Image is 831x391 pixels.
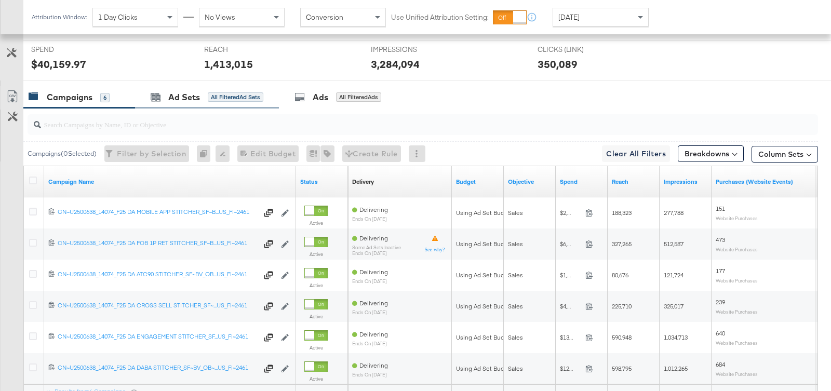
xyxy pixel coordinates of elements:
span: 177 [716,267,725,275]
a: CN~U2500638_14074_F25 DA ATC90 STITCHER_SF~BV_OB...US_FI~2461 [58,270,258,280]
span: $1,427.68 [560,271,581,279]
sub: Website Purchases [716,371,758,377]
div: Using Ad Set Budget [456,365,514,373]
sub: ends on [DATE] [352,278,388,284]
a: The number of times a purchase was made tracked by your Custom Audience pixel on your website aft... [716,178,811,186]
span: 1,012,265 [664,365,688,372]
div: CN~U2500638_14074_F25 DA MOBILE APP STITCHER_SF~B...US_FI~2461 [58,208,258,216]
a: The total amount spent to date. [560,178,604,186]
span: 640 [716,329,725,337]
span: 277,788 [664,209,683,217]
div: Using Ad Set Budget [456,333,514,342]
sub: Website Purchases [716,277,758,284]
span: 151 [716,205,725,212]
div: 0 [197,145,216,162]
div: CN~U2500638_14074_F25 DA DABA STITCHER_SF~BV_OB~...US_FI~2461 [58,363,258,372]
a: Your campaign's objective. [508,178,552,186]
span: 239 [716,298,725,306]
sub: ends on [DATE] [352,341,388,346]
div: Delivery [352,178,374,186]
sub: ends on [DATE] [352,309,388,315]
span: REACH [204,45,282,55]
span: 684 [716,360,725,368]
div: 6 [100,93,110,102]
div: Using Ad Set Budget [456,240,514,248]
span: [DATE] [558,12,580,22]
div: Using Ad Set Budget [456,209,514,217]
div: CN~U2500638_14074_F25 DA FOB 1P RET STITCHER_SF~B...US_FI~2461 [58,239,258,247]
span: 80,676 [612,271,628,279]
span: 1 Day Clicks [98,12,138,22]
span: 512,587 [664,240,683,248]
label: Active [304,220,328,226]
div: All Filtered Ads [336,92,381,102]
label: Active [304,375,328,382]
div: All Filtered Ad Sets [208,92,263,102]
div: Ad Sets [168,91,200,103]
span: $4,470.24 [560,302,581,310]
a: CN~U2500638_14074_F25 DA CROSS SELL STITCHER_SF~...US_FI~2461 [58,301,258,312]
sub: ends on [DATE] [352,250,401,256]
sub: ends on [DATE] [352,216,388,222]
label: Use Unified Attribution Setting: [391,12,489,22]
div: Using Ad Set Budget [456,302,514,311]
div: 350,089 [538,57,578,72]
span: $13,008.45 [560,333,581,341]
div: 1,413,015 [204,57,253,72]
div: $40,159.97 [31,57,86,72]
span: 590,948 [612,333,632,341]
button: Column Sets [752,146,818,163]
span: CLICKS (LINK) [538,45,615,55]
span: $12,549.77 [560,365,581,372]
span: $6,006.04 [560,240,581,248]
label: Active [304,282,328,289]
a: The number of times your ad was served. On mobile apps an ad is counted as served the first time ... [664,178,707,186]
span: Sales [508,302,523,310]
div: CN~U2500638_14074_F25 DA CROSS SELL STITCHER_SF~...US_FI~2461 [58,301,258,309]
span: IMPRESSIONS [371,45,449,55]
span: Delivering [359,361,388,369]
button: Breakdowns [678,145,744,162]
div: Campaigns [47,91,92,103]
button: Clear All Filters [602,145,670,162]
span: 1,034,713 [664,333,688,341]
div: CN~U2500638_14074_F25 DA ENGAGEMENT STITCHER_SF...US_FI~2461 [58,332,258,341]
label: Active [304,344,328,351]
span: 188,323 [612,209,632,217]
span: Delivering [359,299,388,307]
span: Conversion [306,12,343,22]
sub: Website Purchases [716,246,758,252]
sub: Website Purchases [716,215,758,221]
span: Delivering [359,206,388,213]
div: Attribution Window: [31,14,87,21]
span: Sales [508,240,523,248]
sub: Website Purchases [716,340,758,346]
div: CN~U2500638_14074_F25 DA ATC90 STITCHER_SF~BV_OB...US_FI~2461 [58,270,258,278]
span: $2,697.79 [560,209,581,217]
span: SPEND [31,45,109,55]
a: The number of people your ad was served to. [612,178,655,186]
span: 325,017 [664,302,683,310]
span: 473 [716,236,725,244]
div: Ads [313,91,328,103]
a: CN~U2500638_14074_F25 DA ENGAGEMENT STITCHER_SF...US_FI~2461 [58,332,258,343]
span: 598,795 [612,365,632,372]
a: The maximum amount you're willing to spend on your ads, on average each day or over the lifetime ... [456,178,500,186]
label: Active [304,313,328,320]
span: Sales [508,365,523,372]
a: Shows the current state of your Ad Campaign. [300,178,344,186]
a: CN~U2500638_14074_F25 DA MOBILE APP STITCHER_SF~B...US_FI~2461 [58,208,258,218]
span: No Views [205,12,235,22]
sub: Some Ad Sets Inactive [352,245,401,250]
span: 225,710 [612,302,632,310]
span: Sales [508,271,523,279]
span: Clear All Filters [606,147,666,160]
a: Reflects the ability of your Ad Campaign to achieve delivery based on ad states, schedule and bud... [352,178,374,186]
label: Active [304,251,328,258]
sub: Website Purchases [716,308,758,315]
sub: ends on [DATE] [352,372,388,377]
span: Delivering [359,330,388,338]
span: Delivering [359,268,388,276]
span: Sales [508,333,523,341]
div: Campaigns ( 0 Selected) [28,149,97,158]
